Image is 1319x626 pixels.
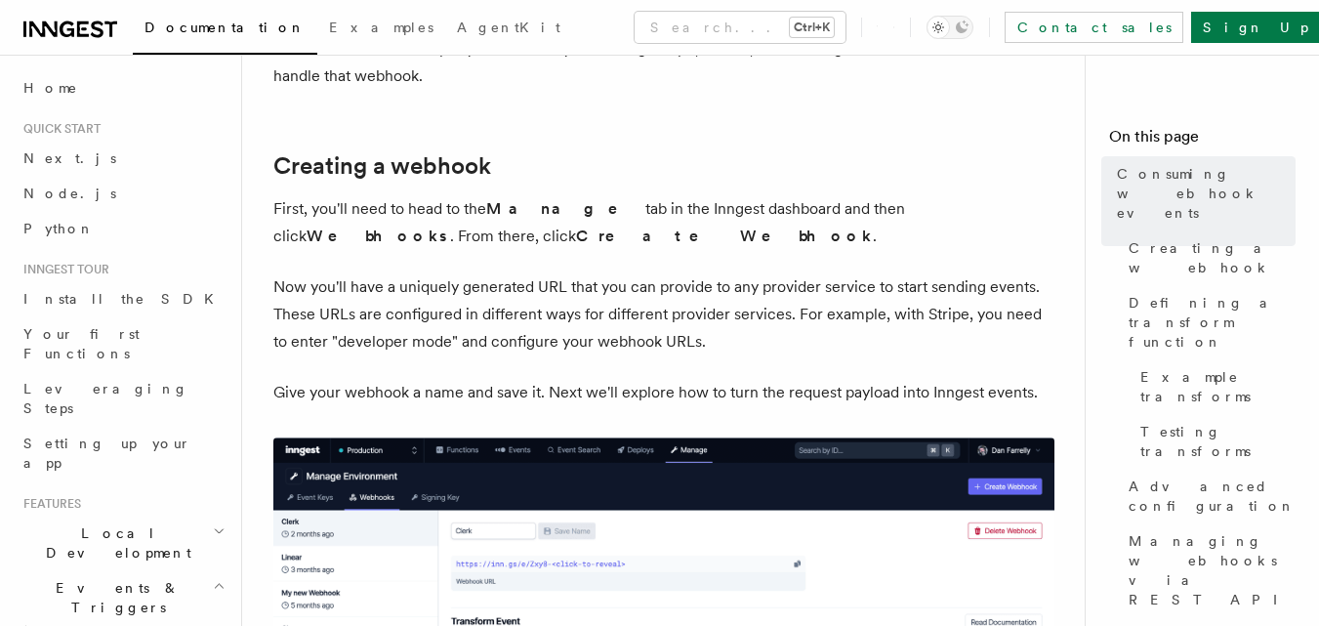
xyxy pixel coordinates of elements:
span: Next.js [23,150,116,166]
button: Local Development [16,516,229,570]
a: Testing transforms [1133,414,1296,469]
a: Creating a webhook [273,152,491,180]
span: Setting up your app [23,436,191,471]
a: Install the SDK [16,281,229,316]
a: Defining a transform function [1121,285,1296,359]
a: Contact sales [1005,12,1183,43]
a: Consuming webhook events [1109,156,1296,230]
span: Consuming webhook events [1117,164,1296,223]
strong: Manage [486,199,645,218]
span: Node.js [23,186,116,201]
span: Quick start [16,121,101,137]
p: Now you'll have a uniquely generated URL that you can provide to any provider service to start se... [273,273,1054,355]
strong: Webhooks [307,227,450,245]
a: Creating a webhook [1121,230,1296,285]
span: Inngest tour [16,262,109,277]
p: Give your webhook a name and save it. Next we'll explore how to turn the request payload into Inn... [273,379,1054,406]
span: Leveraging Steps [23,381,188,416]
p: First, you'll need to head to the tab in the Inngest dashboard and then click . From there, click . [273,195,1054,250]
span: Managing webhooks via REST API [1129,531,1296,609]
button: Events & Triggers [16,570,229,625]
span: Features [16,496,81,512]
span: Creating a webhook [1129,238,1296,277]
span: Defining a transform function [1129,293,1296,352]
a: Python [16,211,229,246]
span: AgentKit [457,20,560,35]
a: Managing webhooks via REST API [1121,523,1296,617]
a: Example transforms [1133,359,1296,414]
span: Your first Functions [23,326,140,361]
a: Your first Functions [16,316,229,371]
span: Examples [329,20,433,35]
a: Advanced configuration [1121,469,1296,523]
h4: On this page [1109,125,1296,156]
span: Documentation [144,20,306,35]
span: Home [23,78,78,98]
span: Python [23,221,95,236]
span: Install the SDK [23,291,226,307]
a: Home [16,70,229,105]
a: AgentKit [445,6,572,53]
button: Toggle dark mode [927,16,973,39]
strong: Create Webhook [576,227,873,245]
a: Node.js [16,176,229,211]
a: Examples [317,6,445,53]
a: Leveraging Steps [16,371,229,426]
span: Advanced configuration [1129,477,1296,516]
span: Events & Triggers [16,578,213,617]
kbd: Ctrl+K [790,18,834,37]
button: Search...Ctrl+K [635,12,845,43]
span: Testing transforms [1140,422,1296,461]
a: Setting up your app [16,426,229,480]
a: Documentation [133,6,317,55]
span: Local Development [16,523,213,563]
span: Example transforms [1140,367,1296,406]
a: Next.js [16,141,229,176]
